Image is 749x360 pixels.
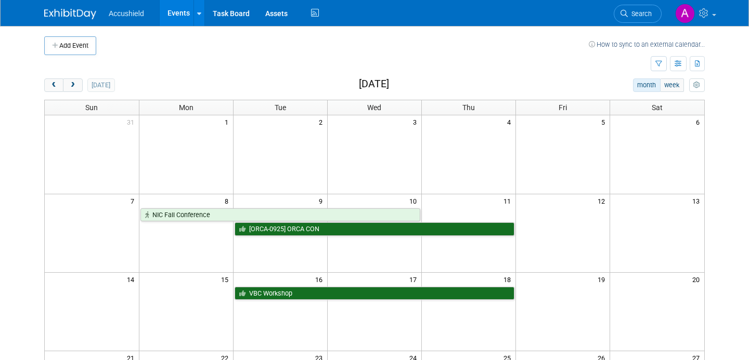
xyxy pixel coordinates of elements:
[633,78,661,92] button: month
[87,78,115,92] button: [DATE]
[109,9,144,18] span: Accushield
[689,78,705,92] button: myCustomButton
[614,5,662,23] a: Search
[502,273,515,286] span: 18
[408,194,421,207] span: 10
[126,115,139,128] span: 31
[693,82,700,89] i: Personalize Calendar
[318,115,327,128] span: 2
[359,78,389,90] h2: [DATE]
[318,194,327,207] span: 9
[224,115,233,128] span: 1
[275,103,286,112] span: Tue
[597,273,610,286] span: 19
[502,194,515,207] span: 11
[462,103,475,112] span: Thu
[130,194,139,207] span: 7
[44,78,63,92] button: prev
[126,273,139,286] span: 14
[675,4,695,23] img: Alexandria Cantrell
[559,103,567,112] span: Fri
[179,103,193,112] span: Mon
[695,115,704,128] span: 6
[44,36,96,55] button: Add Event
[140,208,420,222] a: NIC Fall Conference
[408,273,421,286] span: 17
[691,273,704,286] span: 20
[220,273,233,286] span: 15
[367,103,381,112] span: Wed
[235,287,514,300] a: VBC Workshop
[44,9,96,19] img: ExhibitDay
[314,273,327,286] span: 16
[412,115,421,128] span: 3
[224,194,233,207] span: 8
[597,194,610,207] span: 12
[691,194,704,207] span: 13
[85,103,98,112] span: Sun
[235,222,514,236] a: [ORCA-0925] ORCA CON
[600,115,610,128] span: 5
[589,41,705,48] a: How to sync to an external calendar...
[63,78,82,92] button: next
[660,78,684,92] button: week
[506,115,515,128] span: 4
[652,103,663,112] span: Sat
[628,10,652,18] span: Search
